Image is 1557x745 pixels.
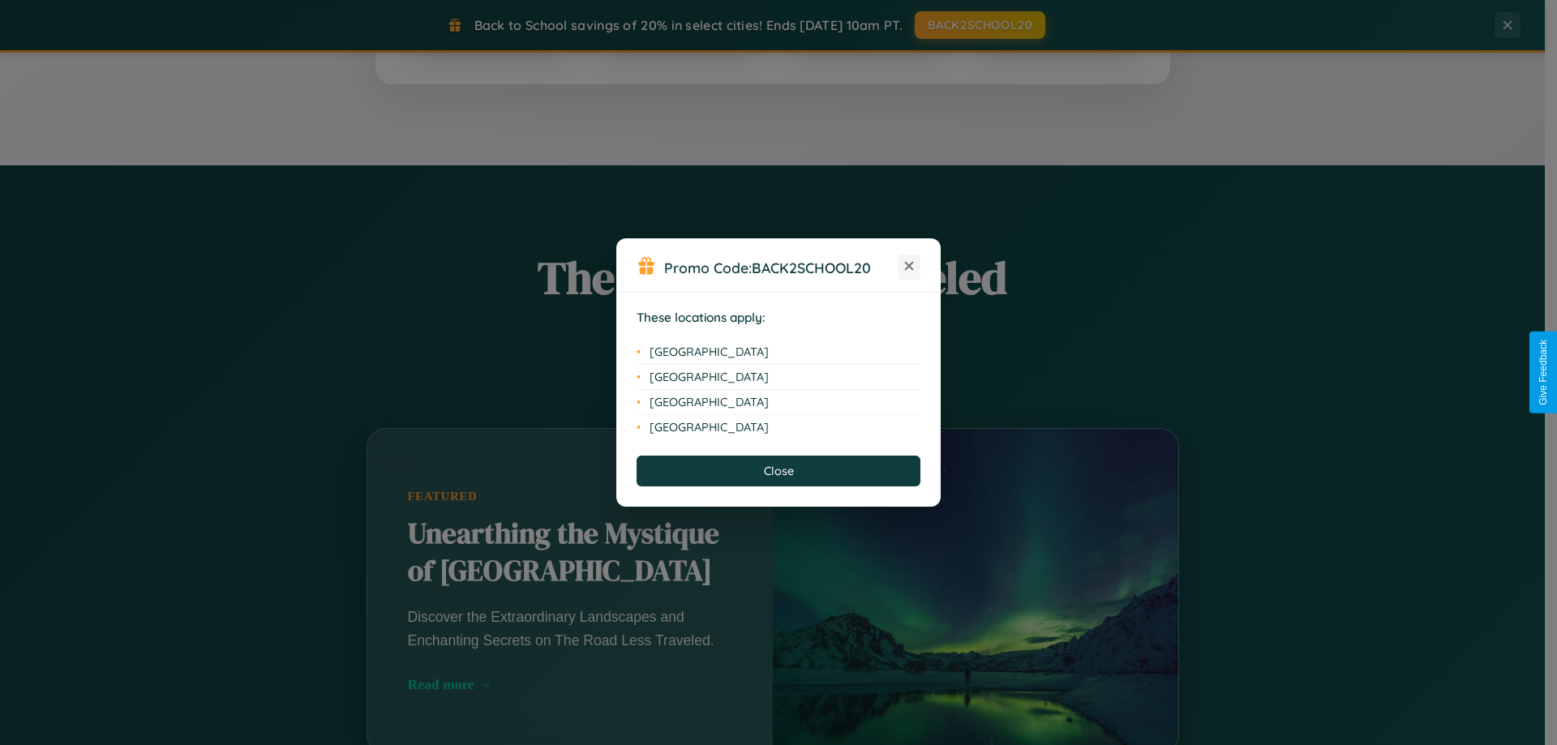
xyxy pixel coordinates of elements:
li: [GEOGRAPHIC_DATA] [637,415,920,439]
b: BACK2SCHOOL20 [752,259,871,276]
strong: These locations apply: [637,310,766,325]
div: Give Feedback [1538,340,1549,405]
li: [GEOGRAPHIC_DATA] [637,340,920,365]
button: Close [637,456,920,486]
li: [GEOGRAPHIC_DATA] [637,390,920,415]
li: [GEOGRAPHIC_DATA] [637,365,920,390]
h3: Promo Code: [664,259,898,276]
